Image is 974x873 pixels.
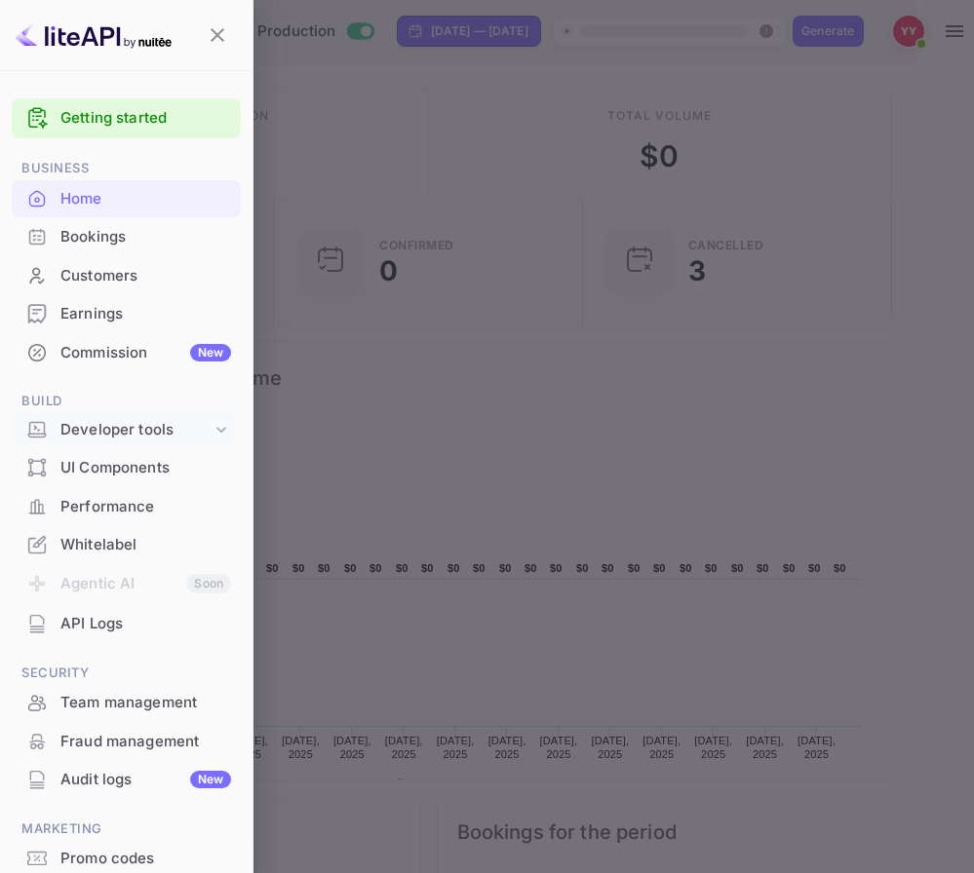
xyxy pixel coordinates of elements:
a: Bookings [12,218,241,254]
span: Build [12,391,241,412]
img: LiteAPI logo [16,19,172,51]
div: Customers [60,265,231,287]
div: Whitelabel [12,526,241,564]
div: Team management [12,684,241,722]
a: Getting started [60,107,231,130]
div: Customers [12,257,241,295]
div: API Logs [60,613,231,635]
div: Bookings [12,218,241,256]
a: Fraud management [12,723,241,759]
div: Getting started [12,98,241,138]
div: Commission [60,342,231,364]
a: Performance [12,488,241,524]
div: Earnings [12,295,241,333]
a: Audit logsNew [12,761,241,797]
div: CommissionNew [12,334,241,372]
div: Bookings [60,226,231,248]
a: CommissionNew [12,334,241,370]
div: UI Components [60,457,231,479]
div: Performance [12,488,241,526]
span: Security [12,663,241,684]
div: Whitelabel [60,534,231,556]
div: Fraud management [12,723,241,761]
div: New [190,771,231,788]
a: Customers [12,257,241,293]
div: Developer tools [12,413,241,447]
div: New [190,344,231,361]
div: Promo codes [60,848,231,870]
div: Earnings [60,303,231,325]
a: Earnings [12,295,241,331]
div: API Logs [12,605,241,643]
a: Team management [12,684,241,720]
div: Home [12,180,241,218]
div: Developer tools [60,419,212,441]
a: UI Components [12,449,241,485]
a: Home [12,180,241,216]
div: Fraud management [60,731,231,753]
div: Performance [60,496,231,518]
div: Home [60,188,231,210]
a: Whitelabel [12,526,241,562]
div: UI Components [12,449,241,487]
div: Audit logs [60,769,231,791]
span: Marketing [12,818,241,840]
div: Team management [60,692,231,714]
a: API Logs [12,605,241,641]
div: Audit logsNew [12,761,241,799]
span: Business [12,158,241,179]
